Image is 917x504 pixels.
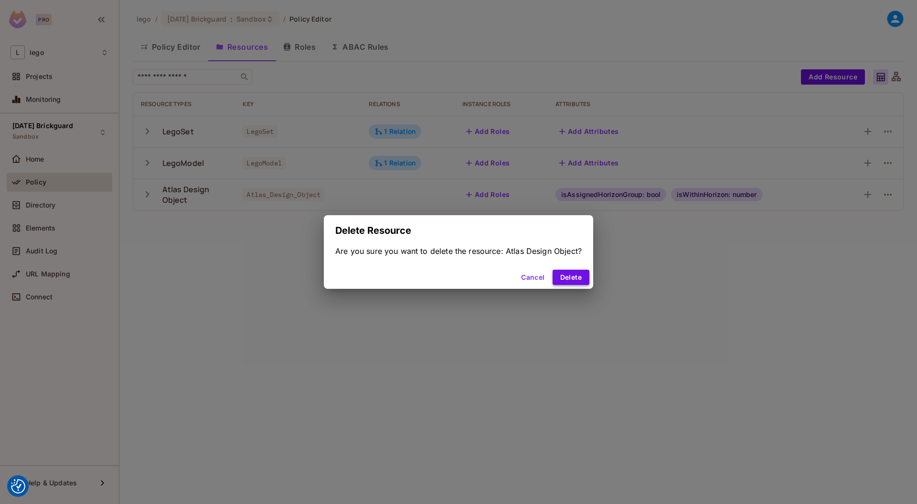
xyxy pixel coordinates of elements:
[324,215,593,246] h2: Delete Resource
[11,479,25,493] img: Revisit consent button
[335,246,582,256] div: Are you sure you want to delete the resource: Atlas Design Object?
[517,270,548,285] button: Cancel
[553,270,589,285] button: Delete
[11,479,25,493] button: Consent Preferences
